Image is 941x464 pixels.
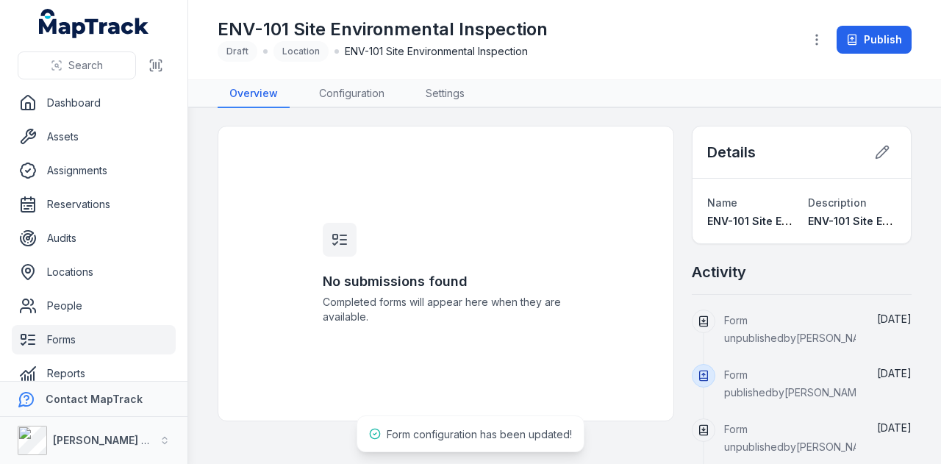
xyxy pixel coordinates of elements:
h2: Details [707,142,756,163]
a: Settings [414,80,476,108]
span: Search [68,58,103,73]
time: 10/09/2025, 9:00:18 am [877,367,912,379]
a: Audits [12,224,176,253]
button: Publish [837,26,912,54]
span: Name [707,196,737,209]
a: Configuration [307,80,396,108]
time: 24/06/2025, 11:07:58 am [877,421,912,434]
span: [DATE] [877,313,912,325]
span: Form published by [PERSON_NAME] [724,368,867,399]
strong: [PERSON_NAME] Group [53,434,173,446]
span: Completed forms will appear here when they are available. [323,295,570,324]
div: Location [273,41,329,62]
div: Draft [218,41,257,62]
span: Form unpublished by [PERSON_NAME] [724,314,879,344]
span: [DATE] [877,367,912,379]
a: Forms [12,325,176,354]
button: Search [18,51,136,79]
span: Form configuration has been updated! [387,428,572,440]
a: Reservations [12,190,176,219]
a: Locations [12,257,176,287]
a: Reports [12,359,176,388]
span: Description [808,196,867,209]
a: People [12,291,176,321]
span: [DATE] [877,421,912,434]
h1: ENV-101 Site Environmental Inspection [218,18,548,41]
a: Assignments [12,156,176,185]
span: ENV-101 Site Environmental Inspection [345,44,528,59]
h3: No submissions found [323,271,570,292]
span: ENV-101 Site Environmental Inspection [707,215,908,227]
h2: Activity [692,262,746,282]
span: Form unpublished by [PERSON_NAME] [724,423,879,453]
time: 10/09/2025, 12:58:16 pm [877,313,912,325]
a: Dashboard [12,88,176,118]
a: MapTrack [39,9,149,38]
a: Assets [12,122,176,151]
a: Overview [218,80,290,108]
strong: Contact MapTrack [46,393,143,405]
